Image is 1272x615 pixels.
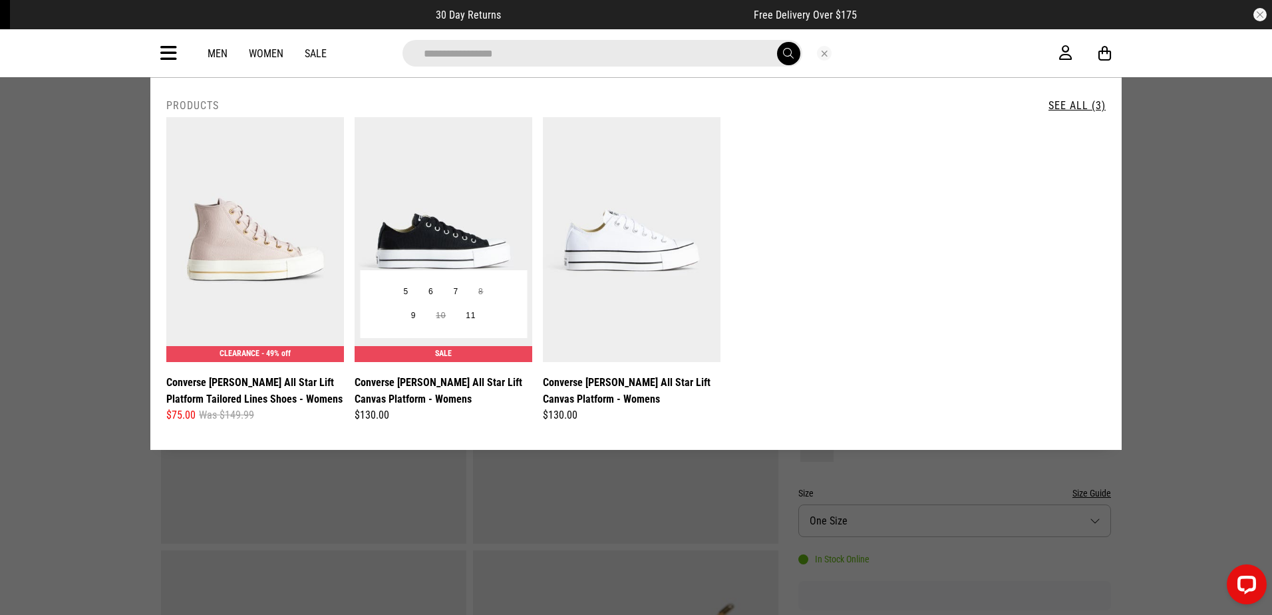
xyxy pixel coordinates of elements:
[166,99,219,112] h2: Products
[166,374,344,407] a: Converse [PERSON_NAME] All Star Lift Platform Tailored Lines Shoes - Womens
[456,304,486,328] button: 11
[208,47,228,60] a: Men
[394,280,418,304] button: 5
[754,9,857,21] span: Free Delivery Over $175
[355,407,532,423] div: $130.00
[528,8,727,21] iframe: Customer reviews powered by Trustpilot
[305,47,327,60] a: Sale
[355,374,532,407] a: Converse [PERSON_NAME] All Star Lift Canvas Platform - Womens
[166,117,344,362] img: Converse Chuck Taylor All Star Lift Platform Tailored Lines Shoes - Womens in Pink
[199,407,254,423] span: Was $149.99
[435,349,452,358] span: SALE
[444,280,468,304] button: 7
[355,117,532,362] img: Converse Chuck Taylor All Star Lift Canvas Platform - Womens in Black
[220,349,259,358] span: CLEARANCE
[261,349,291,358] span: - 49% off
[249,47,283,60] a: Women
[401,304,426,328] button: 9
[436,9,501,21] span: 30 Day Returns
[166,407,196,423] span: $75.00
[543,374,720,407] a: Converse [PERSON_NAME] All Star Lift Canvas Platform - Womens
[468,280,493,304] button: 8
[1048,99,1106,112] a: See All (3)
[418,280,443,304] button: 6
[426,304,456,328] button: 10
[1216,559,1272,615] iframe: LiveChat chat widget
[543,407,720,423] div: $130.00
[543,117,720,362] img: Converse Chuck Taylor All Star Lift Canvas Platform - Womens in White
[817,46,832,61] button: Close search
